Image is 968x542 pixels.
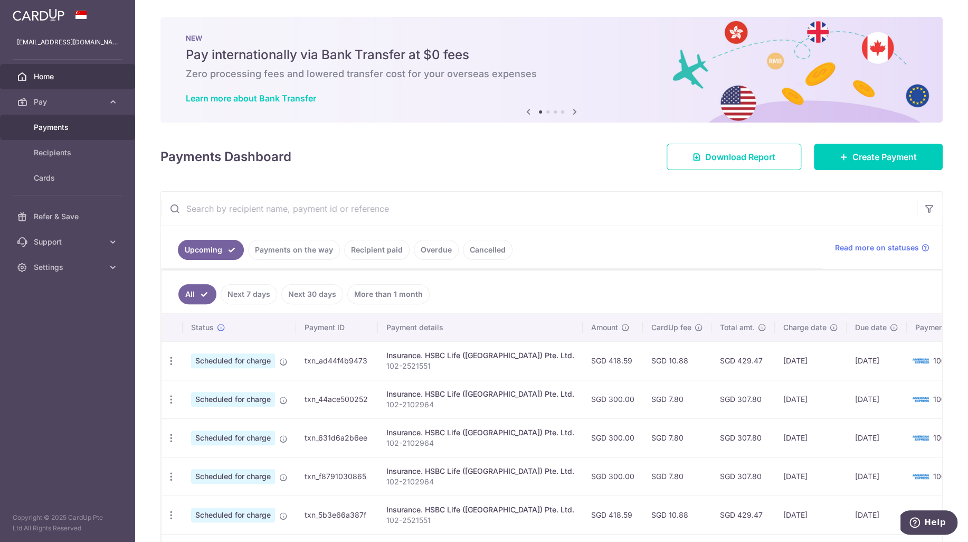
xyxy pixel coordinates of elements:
[847,457,907,496] td: [DATE]
[711,380,775,418] td: SGD 307.80
[281,284,343,304] a: Next 30 days
[34,211,103,222] span: Refer & Save
[378,314,583,341] th: Payment details
[855,322,887,333] span: Due date
[24,7,45,17] span: Help
[711,496,775,534] td: SGD 429.47
[17,37,118,48] p: [EMAIL_ADDRESS][DOMAIN_NAME]
[191,508,275,522] span: Scheduled for charge
[643,457,711,496] td: SGD 7.80
[296,496,378,534] td: txn_5b3e66a387f
[296,418,378,457] td: txn_631d6a2b6ee
[414,240,459,260] a: Overdue
[191,469,275,484] span: Scheduled for charge
[186,93,316,104] a: Learn more about Bank Transfer
[248,240,340,260] a: Payments on the way
[933,356,950,365] span: 1007
[814,144,943,170] a: Create Payment
[847,380,907,418] td: [DATE]
[847,418,907,457] td: [DATE]
[910,470,931,483] img: Bank Card
[221,284,277,304] a: Next 7 days
[347,284,430,304] a: More than 1 month
[910,393,931,406] img: Bank Card
[643,341,711,380] td: SGD 10.88
[643,418,711,457] td: SGD 7.80
[296,314,378,341] th: Payment ID
[34,173,103,183] span: Cards
[933,472,950,481] span: 1007
[852,151,917,163] span: Create Payment
[386,438,574,448] p: 102-2102964
[386,361,574,371] p: 102-2521551
[191,353,275,368] span: Scheduled for charge
[386,350,574,361] div: Insurance. HSBC Life ([GEOGRAPHIC_DATA]) Pte. Ltd.
[900,510,957,537] iframe: Opens a widget where you can find more information
[775,418,847,457] td: [DATE]
[643,380,711,418] td: SGD 7.80
[296,341,378,380] td: txn_ad44f4b9473
[775,380,847,418] td: [DATE]
[667,144,801,170] a: Download Report
[34,122,103,133] span: Payments
[386,399,574,410] p: 102-2102964
[775,341,847,380] td: [DATE]
[933,395,950,404] span: 1007
[847,341,907,380] td: [DATE]
[711,418,775,457] td: SGD 307.80
[186,34,917,42] p: NEW
[191,431,275,445] span: Scheduled for charge
[910,354,931,367] img: Bank Card
[705,151,775,163] span: Download Report
[651,322,691,333] span: CardUp fee
[583,380,643,418] td: SGD 300.00
[643,496,711,534] td: SGD 10.88
[34,237,103,247] span: Support
[847,496,907,534] td: [DATE]
[386,427,574,438] div: Insurance. HSBC Life ([GEOGRAPHIC_DATA]) Pte. Ltd.
[34,147,103,158] span: Recipients
[711,457,775,496] td: SGD 307.80
[386,515,574,526] p: 102-2521551
[720,322,755,333] span: Total amt.
[583,457,643,496] td: SGD 300.00
[933,433,950,442] span: 1007
[191,392,275,407] span: Scheduled for charge
[386,466,574,476] div: Insurance. HSBC Life ([GEOGRAPHIC_DATA]) Pte. Ltd.
[178,240,244,260] a: Upcoming
[835,242,929,253] a: Read more on statuses
[186,46,917,63] h5: Pay internationally via Bank Transfer at $0 fees
[34,262,103,273] span: Settings
[160,147,291,166] h4: Payments Dashboard
[910,432,931,444] img: Bank Card
[13,8,64,21] img: CardUp
[775,457,847,496] td: [DATE]
[344,240,410,260] a: Recipient paid
[161,192,917,226] input: Search by recipient name, payment id or reference
[583,418,643,457] td: SGD 300.00
[160,17,943,123] img: Bank transfer banner
[910,509,931,521] img: Bank Card
[583,341,643,380] td: SGD 418.59
[34,97,103,107] span: Pay
[186,68,917,80] h6: Zero processing fees and lowered transfer cost for your overseas expenses
[386,389,574,399] div: Insurance. HSBC Life ([GEOGRAPHIC_DATA]) Pte. Ltd.
[296,380,378,418] td: txn_44ace500252
[835,242,919,253] span: Read more on statuses
[775,496,847,534] td: [DATE]
[783,322,827,333] span: Charge date
[34,71,103,82] span: Home
[386,476,574,487] p: 102-2102964
[583,496,643,534] td: SGD 418.59
[591,322,618,333] span: Amount
[178,284,216,304] a: All
[296,457,378,496] td: txn_f8791030865
[386,504,574,515] div: Insurance. HSBC Life ([GEOGRAPHIC_DATA]) Pte. Ltd.
[191,322,214,333] span: Status
[711,341,775,380] td: SGD 429.47
[463,240,513,260] a: Cancelled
